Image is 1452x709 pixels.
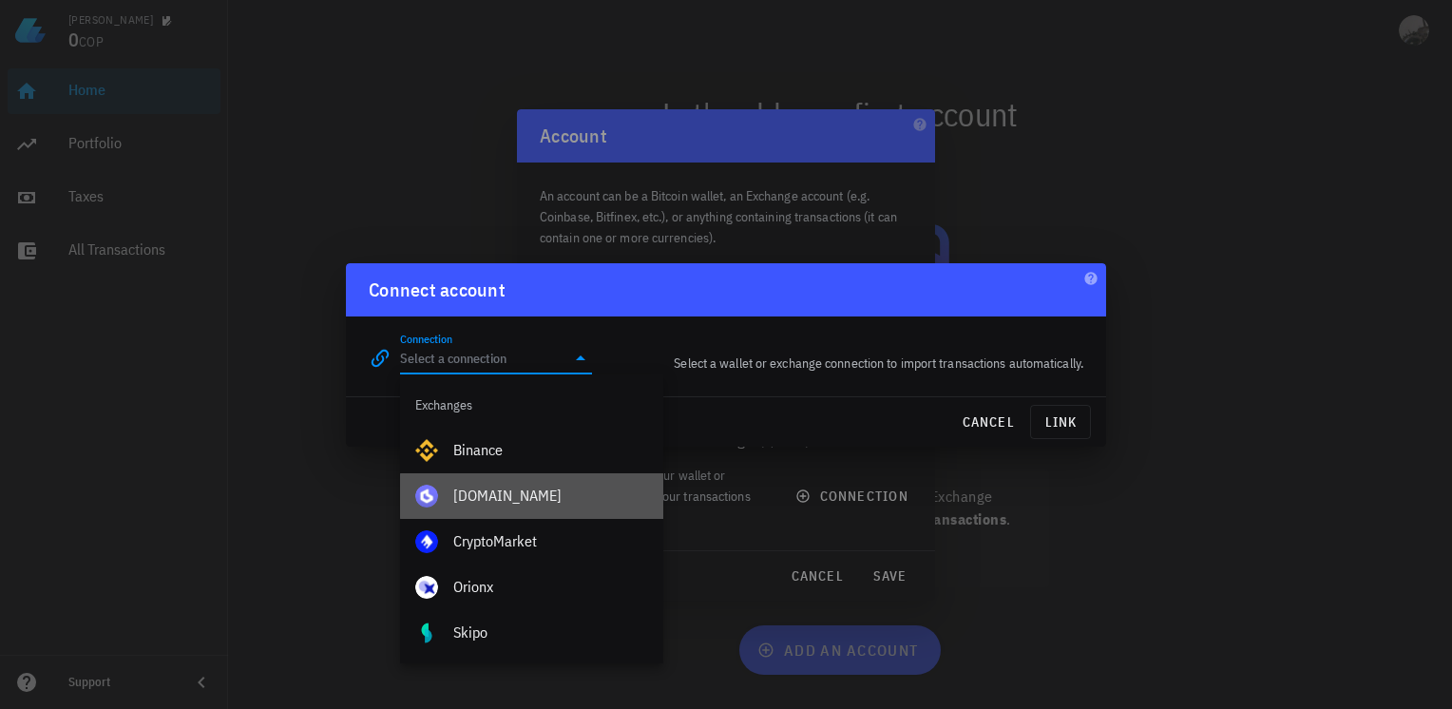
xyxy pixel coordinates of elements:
div: Binance [453,441,648,459]
div: CryptoMarket [453,532,648,550]
label: Connection [400,332,452,346]
button: cancel [953,405,1022,439]
div: Select a wallet or exchange connection to import transactions automatically. [603,341,1095,385]
input: Select a connection [400,343,565,374]
div: Skipo [453,623,648,642]
div: Exchanges [400,382,663,428]
div: Connect account [369,275,506,305]
button: link [1030,405,1091,439]
div: Orionx [453,578,648,596]
span: cancel [961,413,1015,431]
span: link [1039,413,1082,431]
div: [DOMAIN_NAME] [453,487,648,505]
